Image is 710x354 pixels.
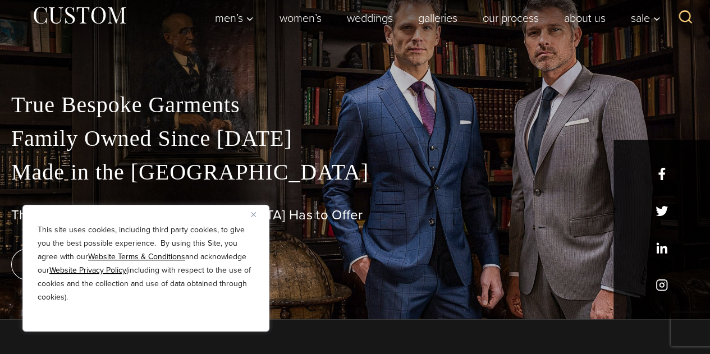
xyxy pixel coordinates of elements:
[618,7,667,29] button: Sale sub menu toggle
[25,8,48,18] span: Help
[405,7,470,29] a: Galleries
[202,7,667,29] nav: Primary Navigation
[251,212,256,217] img: Close
[202,7,267,29] button: Men’s sub menu toggle
[11,207,699,223] h1: The Best Custom Suits [GEOGRAPHIC_DATA] Has to Offer
[251,208,264,221] button: Close
[267,7,334,29] a: Women’s
[551,7,618,29] a: About Us
[11,88,699,189] p: True Bespoke Garments Family Owned Since [DATE] Made in the [GEOGRAPHIC_DATA]
[49,264,126,276] a: Website Privacy Policy
[672,4,699,31] button: View Search Form
[38,223,254,304] p: This site uses cookies, including third party cookies, to give you the best possible experience. ...
[11,249,168,280] a: book an appointment
[88,251,185,263] a: Website Terms & Conditions
[470,7,551,29] a: Our Process
[334,7,405,29] a: weddings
